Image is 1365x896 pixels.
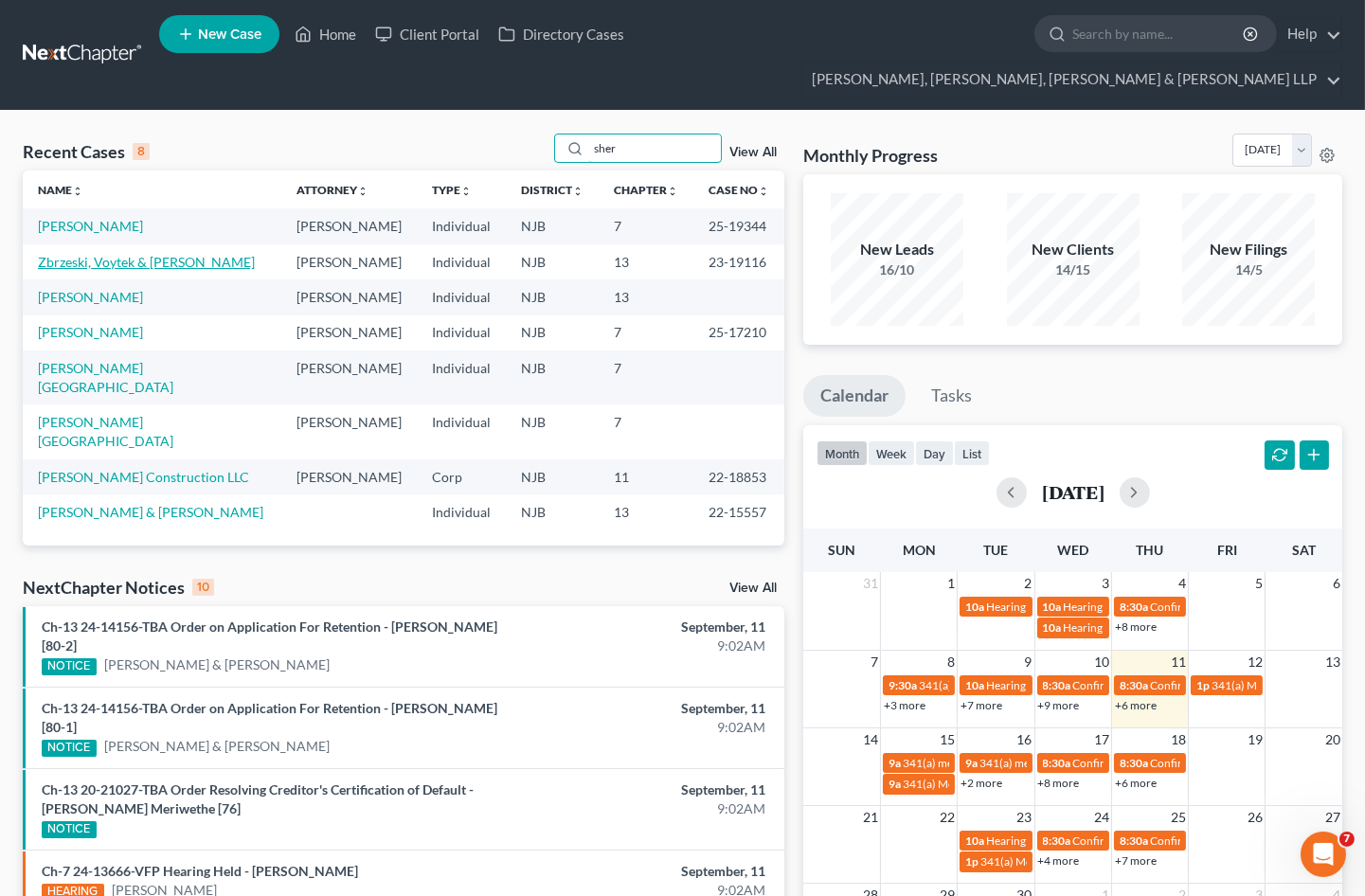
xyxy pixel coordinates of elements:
[417,494,506,529] td: Individual
[1042,482,1105,502] h2: [DATE]
[1150,678,1365,692] span: Confirmation hearing for [PERSON_NAME]
[357,186,368,197] i: unfold_more
[599,315,693,350] td: 7
[537,699,765,718] div: September, 11
[1015,806,1034,829] span: 23
[861,572,880,595] span: 31
[460,186,472,197] i: unfold_more
[506,279,599,314] td: NJB
[1182,260,1315,279] div: 14/5
[1217,542,1237,558] span: Fri
[537,718,765,737] div: 9:02AM
[38,183,83,197] a: Nameunfold_more
[417,404,506,458] td: Individual
[281,350,417,404] td: [PERSON_NAME]
[1072,16,1246,51] input: Search by name...
[1073,678,1290,692] span: Confirmation Hearing for [PERSON_NAME]
[693,315,784,350] td: 25-17210
[1043,678,1071,692] span: 8:30a
[1043,600,1062,614] span: 10a
[1043,620,1062,635] span: 10a
[831,260,963,279] div: 16/10
[537,799,765,818] div: 9:02AM
[961,776,1002,790] a: +2 more
[281,459,417,494] td: [PERSON_NAME]
[537,618,765,636] div: September, 11
[709,183,769,197] a: Case Nounfold_more
[599,494,693,529] td: 13
[588,134,721,162] input: Search by name...
[1038,853,1080,868] a: +4 more
[914,375,989,417] a: Tasks
[693,208,784,243] td: 25-19344
[42,700,497,735] a: Ch-13 24-14156-TBA Order on Application For Retention - [PERSON_NAME] [80-1]
[986,678,1134,692] span: Hearing for [PERSON_NAME]
[1246,651,1265,673] span: 12
[889,777,901,791] span: 9a
[1246,728,1265,751] span: 19
[1323,728,1342,751] span: 20
[42,821,97,838] div: NOTICE
[42,618,497,654] a: Ch-13 24-14156-TBA Order on Application For Retention - [PERSON_NAME] [80-2]
[1278,17,1341,51] a: Help
[965,833,984,848] span: 10a
[281,279,417,314] td: [PERSON_NAME]
[1323,651,1342,673] span: 13
[1136,542,1163,558] span: Thu
[1169,651,1188,673] span: 11
[945,572,957,595] span: 1
[281,208,417,243] td: [PERSON_NAME]
[729,146,777,159] a: View All
[1120,833,1148,848] span: 8:30a
[599,404,693,458] td: 7
[903,756,1086,770] span: 341(a) meeting for [PERSON_NAME]
[1092,651,1111,673] span: 10
[1038,698,1080,712] a: +9 more
[693,459,784,494] td: 22-18853
[758,186,769,197] i: unfold_more
[938,806,957,829] span: 22
[432,183,472,197] a: Typeunfold_more
[1023,651,1034,673] span: 9
[1169,728,1188,751] span: 18
[23,576,214,599] div: NextChapter Notices
[506,404,599,458] td: NJB
[72,186,83,197] i: unfold_more
[38,218,143,234] a: [PERSON_NAME]
[1092,806,1111,829] span: 24
[1115,853,1157,868] a: +7 more
[980,854,1164,869] span: 341(a) Meeting for [PERSON_NAME]
[945,651,957,673] span: 8
[861,728,880,751] span: 14
[1292,542,1316,558] span: Sat
[1331,572,1342,595] span: 6
[133,143,150,160] div: 8
[42,863,358,879] a: Ch-7 24-13666-VFP Hearing Held - [PERSON_NAME]
[919,678,1102,692] span: 341(a) meeting for [PERSON_NAME]
[506,494,599,529] td: NJB
[1038,776,1080,790] a: +8 more
[828,542,855,558] span: Sun
[965,600,984,614] span: 10a
[1323,806,1342,829] span: 27
[417,315,506,350] td: Individual
[884,698,925,712] a: +3 more
[889,678,917,692] span: 9:30a
[537,636,765,655] div: 9:02AM
[417,244,506,279] td: Individual
[1023,572,1034,595] span: 2
[192,579,214,596] div: 10
[965,756,978,770] span: 9a
[729,582,777,595] a: View All
[23,140,150,163] div: Recent Cases
[198,27,261,42] span: New Case
[868,440,915,466] button: week
[506,208,599,243] td: NJB
[954,440,990,466] button: list
[869,651,880,673] span: 7
[1057,542,1088,558] span: Wed
[693,244,784,279] td: 23-19116
[1092,728,1111,751] span: 17
[802,63,1341,97] a: [PERSON_NAME], [PERSON_NAME], [PERSON_NAME] & [PERSON_NAME] LLP
[521,183,584,197] a: Districtunfold_more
